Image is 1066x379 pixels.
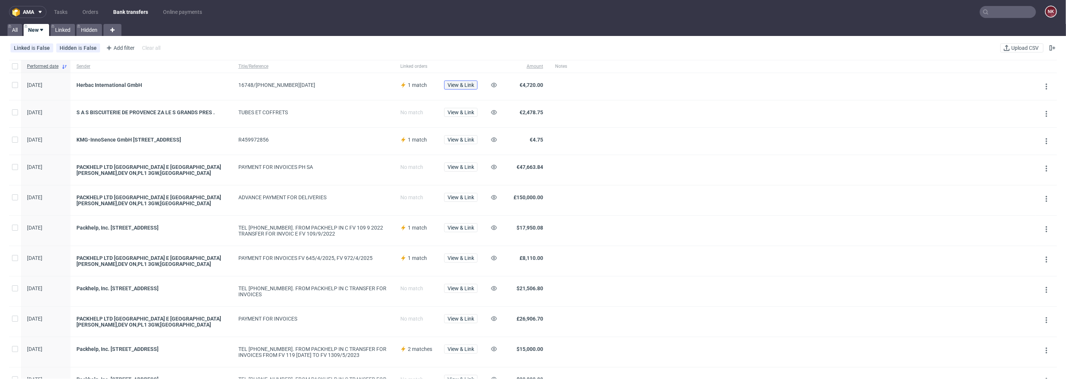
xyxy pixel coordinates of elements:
[76,137,226,143] a: KMG-InnoSence GmbH [STREET_ADDRESS]
[408,255,427,261] span: 1 match
[444,316,478,322] a: View & Link
[159,6,207,18] a: Online payments
[27,137,42,143] span: [DATE]
[1010,45,1040,51] span: Upload CSV
[14,45,31,51] span: Linked
[448,110,474,115] span: View & Link
[444,193,478,202] button: View & Link
[238,164,388,170] div: PAYMENT FOR INVOICES PH SA
[400,316,423,322] span: No match
[27,164,42,170] span: [DATE]
[238,63,388,70] span: Title/Reference
[408,346,432,352] span: 2 matches
[76,24,102,36] a: Hidden
[76,109,226,115] a: S A S BISCUITERIE DE PROVENCE ZA LE S GRANDS PRES .
[517,346,543,352] span: $15,000.00
[76,225,226,231] a: Packhelp, Inc. [STREET_ADDRESS]
[517,164,543,170] span: €47,663.84
[76,164,226,176] a: PACKHELP LTD [GEOGRAPHIC_DATA] E [GEOGRAPHIC_DATA][PERSON_NAME],DEV ON,PL1 3GW,[GEOGRAPHIC_DATA]
[400,164,423,170] span: No match
[238,137,388,143] div: R459972856
[76,255,226,267] a: PACKHELP LTD [GEOGRAPHIC_DATA] E [GEOGRAPHIC_DATA][PERSON_NAME],DEV ON,PL1 3GW,[GEOGRAPHIC_DATA]
[400,109,423,115] span: No match
[444,163,478,172] button: View & Link
[27,63,58,70] span: Performed date
[49,6,72,18] a: Tasks
[84,45,97,51] div: False
[444,137,478,143] a: View & Link
[51,24,75,36] a: Linked
[448,82,474,88] span: View & Link
[448,137,474,142] span: View & Link
[60,45,78,51] span: Hidden
[400,285,423,291] span: No match
[400,63,432,70] span: Linked orders
[27,285,42,291] span: [DATE]
[78,6,103,18] a: Orders
[238,82,388,88] div: 16748/[PHONE_NUMBER][DATE]
[76,285,226,291] a: Packhelp, Inc. [STREET_ADDRESS]
[555,63,668,70] span: Notes
[27,255,42,261] span: [DATE]
[444,82,478,88] a: View & Link
[27,194,42,200] span: [DATE]
[76,82,226,88] a: Herbac International GmbH
[400,194,423,200] span: No match
[444,285,478,291] a: View & Link
[517,316,543,322] span: £26,906.70
[24,24,49,36] a: New
[408,137,427,143] span: 1 match
[448,346,474,352] span: View & Link
[27,346,42,352] span: [DATE]
[1046,6,1056,17] figcaption: NK
[444,346,478,352] a: View & Link
[448,286,474,291] span: View & Link
[238,255,388,261] div: PAYMENT FOR INVOICES FV 645/4/2025, FV 972/4/2025
[444,108,478,117] button: View & Link
[517,225,543,231] span: $17,950.08
[238,194,388,200] div: ADVANCE PAYMENT FOR DELIVERIES
[444,135,478,144] button: View & Link
[444,314,478,323] button: View & Link
[408,225,427,231] span: 1 match
[9,6,46,18] button: ama
[444,284,478,293] button: View & Link
[31,45,37,51] span: is
[448,225,474,230] span: View & Link
[1000,43,1044,52] button: Upload CSV
[12,8,23,16] img: logo
[444,255,478,261] a: View & Link
[76,194,226,206] a: PACKHELP LTD [GEOGRAPHIC_DATA] E [GEOGRAPHIC_DATA][PERSON_NAME],DEV ON,PL1 3GW,[GEOGRAPHIC_DATA]
[27,82,42,88] span: [DATE]
[76,63,226,70] span: Sender
[444,225,478,231] a: View & Link
[530,137,543,143] span: €4.75
[520,109,543,115] span: €2,478.75
[448,164,474,170] span: View & Link
[508,63,543,70] span: Amount
[444,345,478,354] button: View & Link
[408,82,427,88] span: 1 match
[37,45,50,51] div: False
[514,194,543,200] span: £150,000.00
[448,316,474,321] span: View & Link
[238,285,388,297] div: TEL [PHONE_NUMBER]. FROM PACKHELP IN C TRANSFER FOR INVOICES
[444,223,478,232] button: View & Link
[238,316,388,322] div: PAYMENT FOR INVOICES
[7,24,22,36] a: All
[520,255,543,261] span: £8,110.00
[27,316,42,322] span: [DATE]
[76,346,226,352] a: Packhelp, Inc. [STREET_ADDRESS]
[444,164,478,170] a: View & Link
[76,316,226,328] a: PACKHELP LTD [GEOGRAPHIC_DATA] E [GEOGRAPHIC_DATA][PERSON_NAME],DEV ON,PL1 3GW,[GEOGRAPHIC_DATA]
[448,195,474,200] span: View & Link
